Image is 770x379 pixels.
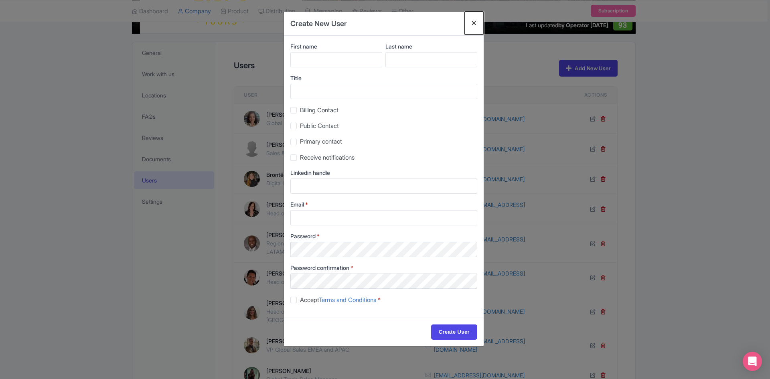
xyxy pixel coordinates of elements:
span: Password confirmation [290,264,349,271]
span: Last name [385,43,412,50]
span: Billing Contact [300,106,338,114]
input: Create User [431,324,477,340]
span: First name [290,43,317,50]
div: Open Intercom Messenger [743,352,762,371]
span: Primary contact [300,138,342,145]
button: Close [464,12,484,34]
a: Terms and Conditions [319,296,376,304]
span: Title [290,75,302,81]
span: Password [290,233,316,239]
span: Public Contact [300,122,339,130]
span: Linkedin handle [290,169,330,176]
span: Email [290,201,304,208]
span: Receive notifications [300,154,355,161]
span: Accept [300,296,376,304]
h4: Create New User [290,18,347,29]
